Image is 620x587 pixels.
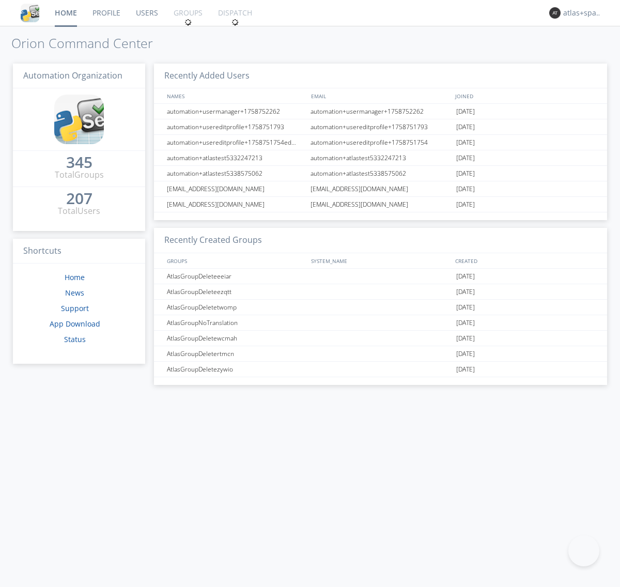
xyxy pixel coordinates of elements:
span: [DATE] [456,315,475,331]
img: spin.svg [231,19,239,26]
div: Total Groups [55,169,104,181]
div: AtlasGroupDeletewcmah [164,331,307,346]
div: automation+usereditprofile+1758751793 [164,119,307,134]
div: AtlasGroupDeletertmcn [164,346,307,361]
div: automation+usereditprofile+1758751793 [308,119,454,134]
span: [DATE] [456,300,475,315]
div: [EMAIL_ADDRESS][DOMAIN_NAME] [164,197,307,212]
div: 207 [66,193,92,204]
a: App Download [50,319,100,329]
a: Support [61,303,89,313]
div: NAMES [164,88,306,103]
span: [DATE] [456,284,475,300]
a: AtlasGroupDeleteezqtt[DATE] [154,284,607,300]
div: 345 [66,157,92,167]
span: [DATE] [456,181,475,197]
div: atlas+spanish0002 [563,8,602,18]
span: [DATE] [456,362,475,377]
a: [EMAIL_ADDRESS][DOMAIN_NAME][EMAIL_ADDRESS][DOMAIN_NAME][DATE] [154,181,607,197]
a: automation+usereditprofile+1758751754editedautomation+usereditprofile+1758751754automation+usered... [154,135,607,150]
div: automation+atlastest5338575062 [164,166,307,181]
a: [EMAIL_ADDRESS][DOMAIN_NAME][EMAIL_ADDRESS][DOMAIN_NAME][DATE] [154,197,607,212]
div: GROUPS [164,253,306,268]
span: Automation Organization [23,70,122,81]
div: AtlasGroupDeleteezqtt [164,284,307,299]
a: AtlasGroupDeletertmcn[DATE] [154,346,607,362]
iframe: Toggle Customer Support [568,535,599,566]
div: automation+atlastest5332247213 [164,150,307,165]
a: AtlasGroupDeletezywio[DATE] [154,362,607,377]
div: Total Users [58,205,100,217]
a: automation+usereditprofile+1758751793automation+usereditprofile+1758751793[DATE] [154,119,607,135]
img: spin.svg [184,19,192,26]
a: automation+atlastest5338575062automation+atlastest5338575062[DATE] [154,166,607,181]
div: EMAIL [308,88,453,103]
div: automation+usereditprofile+1758751754editedautomation+usereditprofile+1758751754 [164,135,307,150]
span: [DATE] [456,197,475,212]
a: AtlasGroupNoTranslation[DATE] [154,315,607,331]
h3: Recently Added Users [154,64,607,89]
span: [DATE] [456,346,475,362]
h3: Recently Created Groups [154,228,607,253]
span: [DATE] [456,135,475,150]
div: SYSTEM_NAME [308,253,453,268]
span: [DATE] [456,269,475,284]
h3: Shortcuts [13,239,145,264]
div: AtlasGroupNoTranslation [164,315,307,330]
span: [DATE] [456,119,475,135]
div: AtlasGroupDeletetwomp [164,300,307,315]
div: [EMAIL_ADDRESS][DOMAIN_NAME] [308,181,454,196]
div: automation+usermanager+1758752262 [164,104,307,119]
span: [DATE] [456,150,475,166]
img: cddb5a64eb264b2086981ab96f4c1ba7 [21,4,39,22]
a: AtlasGroupDeletewcmah[DATE] [154,331,607,346]
img: 373638.png [549,7,561,19]
div: automation+atlastest5338575062 [308,166,454,181]
div: AtlasGroupDeleteeeiar [164,269,307,284]
span: [DATE] [456,104,475,119]
div: AtlasGroupDeletezywio [164,362,307,377]
div: automation+usermanager+1758752262 [308,104,454,119]
a: News [65,288,84,298]
a: Home [65,272,85,282]
a: Status [64,334,86,344]
div: [EMAIL_ADDRESS][DOMAIN_NAME] [308,197,454,212]
div: [EMAIL_ADDRESS][DOMAIN_NAME] [164,181,307,196]
div: automation+atlastest5332247213 [308,150,454,165]
a: 207 [66,193,92,205]
a: AtlasGroupDeleteeeiar[DATE] [154,269,607,284]
span: [DATE] [456,166,475,181]
a: automation+atlastest5332247213automation+atlastest5332247213[DATE] [154,150,607,166]
img: cddb5a64eb264b2086981ab96f4c1ba7 [54,95,104,144]
a: 345 [66,157,92,169]
div: JOINED [453,88,597,103]
div: CREATED [453,253,597,268]
div: automation+usereditprofile+1758751754 [308,135,454,150]
span: [DATE] [456,331,475,346]
a: AtlasGroupDeletetwomp[DATE] [154,300,607,315]
a: automation+usermanager+1758752262automation+usermanager+1758752262[DATE] [154,104,607,119]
